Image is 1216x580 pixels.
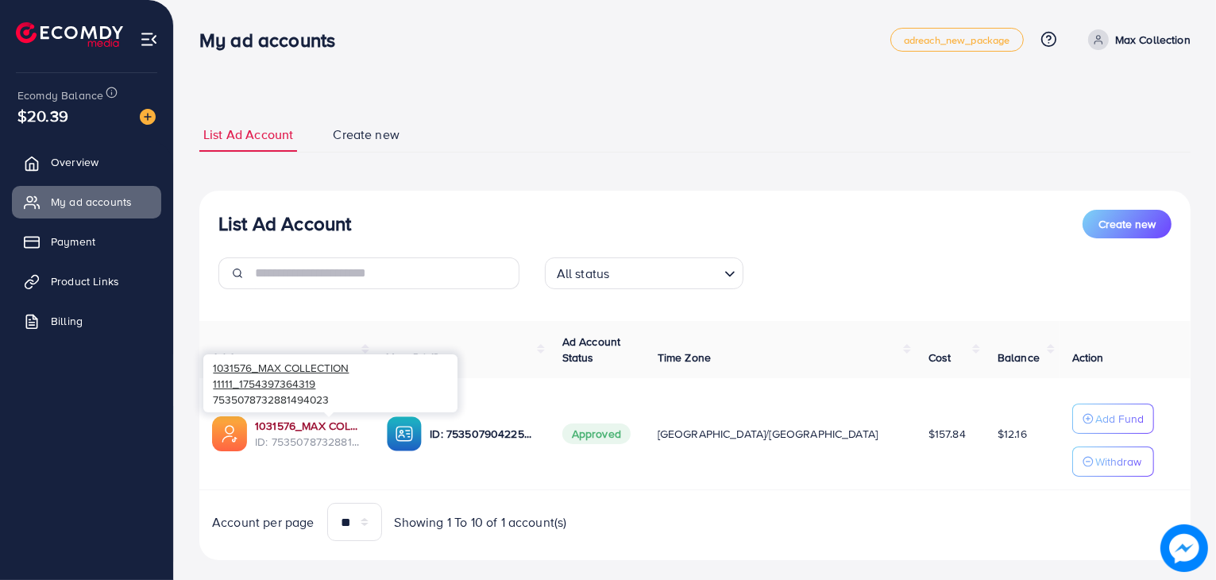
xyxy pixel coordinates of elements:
[51,234,95,249] span: Payment
[51,194,132,210] span: My ad accounts
[51,313,83,329] span: Billing
[1098,216,1156,232] span: Create new
[255,434,361,450] span: ID: 7535078732881494023
[1072,447,1154,477] button: Withdraw
[904,35,1010,45] span: adreach_new_package
[12,226,161,257] a: Payment
[1072,350,1104,365] span: Action
[387,416,422,451] img: ic-ba-acc.ded83a64.svg
[203,126,293,144] span: List Ad Account
[51,154,98,170] span: Overview
[614,259,717,285] input: Search for option
[218,212,351,235] h3: List Ad Account
[1160,524,1208,572] img: image
[998,350,1040,365] span: Balance
[562,334,621,365] span: Ad Account Status
[658,426,878,442] span: [GEOGRAPHIC_DATA]/[GEOGRAPHIC_DATA]
[554,262,613,285] span: All status
[890,28,1024,52] a: adreach_new_package
[16,22,123,47] img: logo
[213,360,349,391] span: 1031576_MAX COLLECTION 11111_1754397364319
[12,186,161,218] a: My ad accounts
[140,109,156,125] img: image
[16,101,69,131] span: $20.39
[998,426,1027,442] span: $12.16
[395,513,567,532] span: Showing 1 To 10 of 1 account(s)
[12,305,161,337] a: Billing
[928,426,966,442] span: $157.84
[1072,404,1154,434] button: Add Fund
[333,126,400,144] span: Create new
[203,354,457,412] div: 7535078732881494023
[545,257,743,289] div: Search for option
[212,416,247,451] img: ic-ads-acc.e4c84228.svg
[212,513,315,532] span: Account per page
[562,423,631,444] span: Approved
[1095,409,1144,428] p: Add Fund
[12,146,161,178] a: Overview
[199,29,348,52] h3: My ad accounts
[658,350,711,365] span: Time Zone
[51,273,119,289] span: Product Links
[17,87,103,103] span: Ecomdy Balance
[12,265,161,297] a: Product Links
[1083,210,1172,238] button: Create new
[430,424,536,443] p: ID: 7535079042253635600
[928,350,952,365] span: Cost
[255,418,361,434] a: 1031576_MAX COLLECTION 11111_1754397364319
[1095,452,1141,471] p: Withdraw
[140,30,158,48] img: menu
